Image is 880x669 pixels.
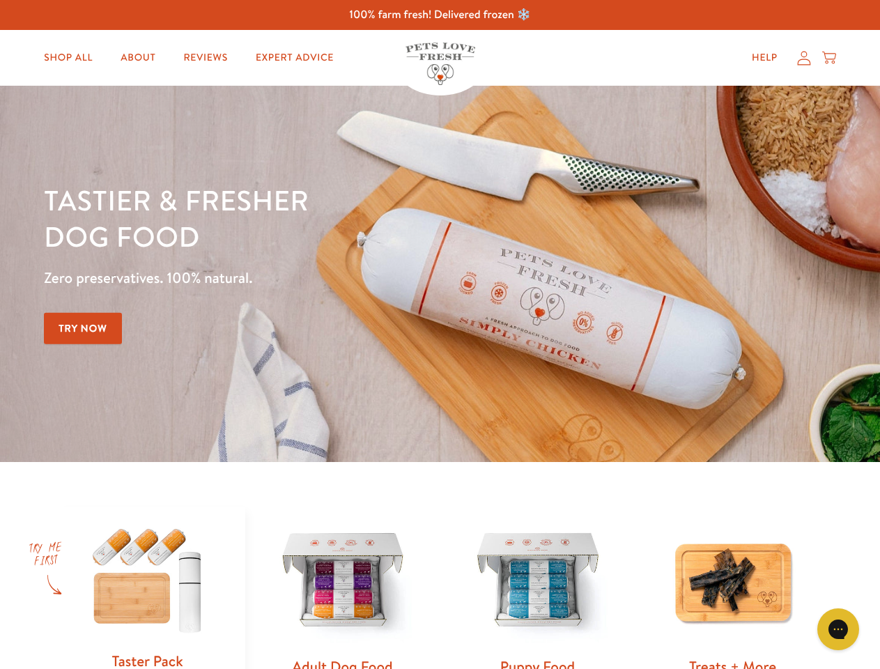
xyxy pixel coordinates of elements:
[44,182,572,254] h1: Tastier & fresher dog food
[741,44,789,72] a: Help
[245,44,345,72] a: Expert Advice
[44,266,572,291] p: Zero preservatives. 100% natural.
[172,44,238,72] a: Reviews
[33,44,104,72] a: Shop All
[44,313,122,344] a: Try Now
[109,44,167,72] a: About
[810,603,866,655] iframe: Gorgias live chat messenger
[406,43,475,85] img: Pets Love Fresh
